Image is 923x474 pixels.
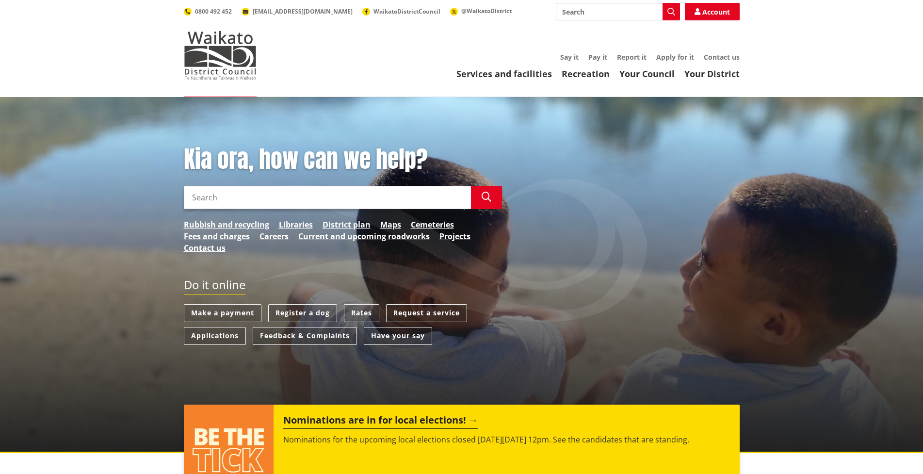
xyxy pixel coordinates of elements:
[364,327,432,345] a: Have your say
[184,230,250,242] a: Fees and charges
[259,230,289,242] a: Careers
[386,304,467,322] a: Request a service
[323,219,371,230] a: District plan
[298,230,430,242] a: Current and upcoming roadworks
[184,7,232,16] a: 0800 492 452
[283,434,729,445] p: Nominations for the upcoming local elections closed [DATE][DATE] 12pm. See the candidates that ar...
[279,219,313,230] a: Libraries
[184,327,246,345] a: Applications
[253,7,353,16] span: [EMAIL_ADDRESS][DOMAIN_NAME]
[461,7,512,15] span: @WaikatoDistrict
[268,304,337,322] a: Register a dog
[184,31,257,80] img: Waikato District Council - Te Kaunihera aa Takiwaa o Waikato
[685,3,740,20] a: Account
[704,52,740,62] a: Contact us
[562,68,610,80] a: Recreation
[242,7,353,16] a: [EMAIL_ADDRESS][DOMAIN_NAME]
[380,219,401,230] a: Maps
[456,68,552,80] a: Services and facilities
[344,304,379,322] a: Rates
[184,242,226,254] a: Contact us
[184,278,245,295] h2: Do it online
[184,219,269,230] a: Rubbish and recycling
[373,7,440,16] span: WaikatoDistrictCouncil
[283,414,478,429] h2: Nominations are in for local elections!
[439,230,470,242] a: Projects
[556,3,680,20] input: Search input
[195,7,232,16] span: 0800 492 452
[184,304,261,322] a: Make a payment
[684,68,740,80] a: Your District
[450,7,512,15] a: @WaikatoDistrict
[411,219,454,230] a: Cemeteries
[617,52,647,62] a: Report it
[184,146,502,174] h1: Kia ora, how can we help?
[362,7,440,16] a: WaikatoDistrictCouncil
[560,52,579,62] a: Say it
[588,52,607,62] a: Pay it
[656,52,694,62] a: Apply for it
[253,327,357,345] a: Feedback & Complaints
[619,68,675,80] a: Your Council
[184,186,471,209] input: Search input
